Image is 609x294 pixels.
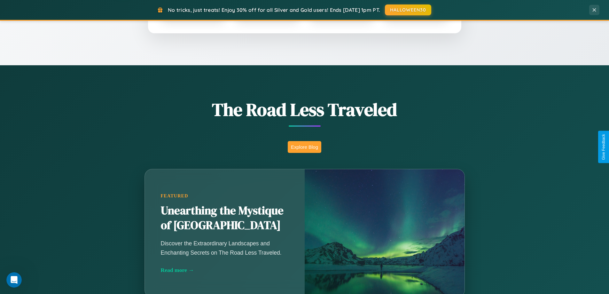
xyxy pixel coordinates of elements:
p: Discover the Extraordinary Landscapes and Enchanting Secrets on The Road Less Traveled. [161,239,289,257]
h1: The Road Less Traveled [113,97,496,122]
button: HALLOWEEN30 [385,4,431,15]
div: Featured [161,193,289,199]
span: No tricks, just treats! Enjoy 30% off for all Silver and Gold users! Ends [DATE] 1pm PT. [168,7,380,13]
div: Give Feedback [601,134,606,160]
button: Explore Blog [288,141,321,153]
div: Read more → [161,267,289,274]
h2: Unearthing the Mystique of [GEOGRAPHIC_DATA] [161,203,289,233]
iframe: Intercom live chat [6,272,22,288]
